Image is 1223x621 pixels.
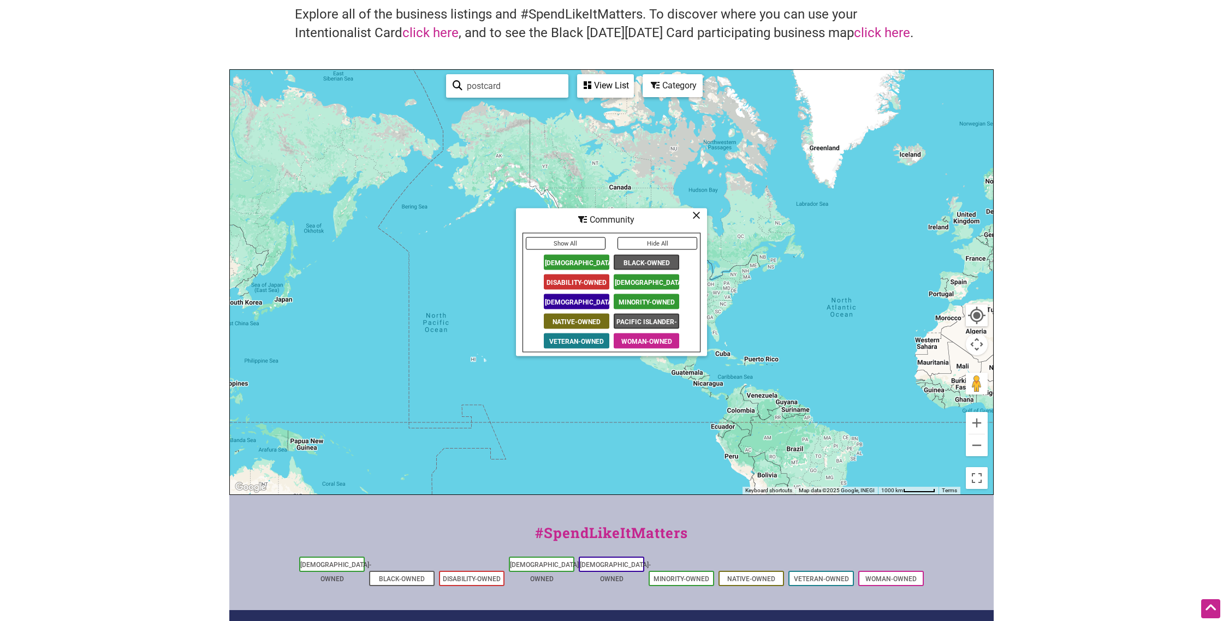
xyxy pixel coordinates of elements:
img: Google [233,480,269,494]
div: View List [578,75,633,96]
a: Native-Owned [727,575,775,583]
span: Veteran-Owned [544,333,609,349]
span: Map data ©2025 Google, INEGI [799,487,875,493]
div: Scroll Back to Top [1201,599,1220,618]
span: Disability-Owned [544,274,609,290]
a: Terms (opens in new tab) [942,487,957,493]
a: Open this area in Google Maps (opens a new window) [233,480,269,494]
button: Show All [526,237,605,250]
span: Black-Owned [614,255,679,270]
button: Drag Pegman onto the map to open Street View [966,373,988,395]
input: Type to find and filter... [462,75,562,97]
a: Black-Owned [379,575,425,583]
div: #SpendLikeItMatters [229,522,994,554]
span: 1000 km [881,487,903,493]
span: Minority-Owned [614,294,679,309]
a: [DEMOGRAPHIC_DATA]-Owned [300,561,371,583]
a: Veteran-Owned [794,575,849,583]
span: Woman-Owned [614,333,679,349]
button: Map camera controls [966,333,988,355]
span: Native-Owned [544,314,609,329]
button: Toggle fullscreen view [966,467,988,489]
a: Disability-Owned [443,575,501,583]
button: Your Location [966,304,988,326]
a: click here [402,25,459,40]
span: Pacific Islander-Owned [614,314,679,329]
div: Filter by Community [516,208,707,356]
span: [DEMOGRAPHIC_DATA]-Owned [544,294,609,309]
div: Filter by category [643,74,703,97]
button: Hide All [618,237,697,250]
a: click here [854,25,910,40]
div: See a list of the visible businesses [577,74,634,98]
a: [DEMOGRAPHIC_DATA]-Owned [580,561,651,583]
a: [DEMOGRAPHIC_DATA]-Owned [510,561,581,583]
a: Woman-Owned [865,575,917,583]
button: Map Scale: 1000 km per 55 pixels [878,487,939,494]
div: Category [644,75,702,96]
h4: Explore all of the business listings and #SpendLikeItMatters. To discover where you can use your ... [295,5,928,42]
span: [DEMOGRAPHIC_DATA]-Owned [544,255,609,270]
button: Keyboard shortcuts [745,487,792,494]
span: [DEMOGRAPHIC_DATA]-Owned [614,274,679,290]
div: Type to search and filter [446,74,568,98]
button: Zoom in [966,412,988,434]
a: Minority-Owned [654,575,709,583]
div: Community [517,210,706,230]
button: Zoom out [966,434,988,456]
